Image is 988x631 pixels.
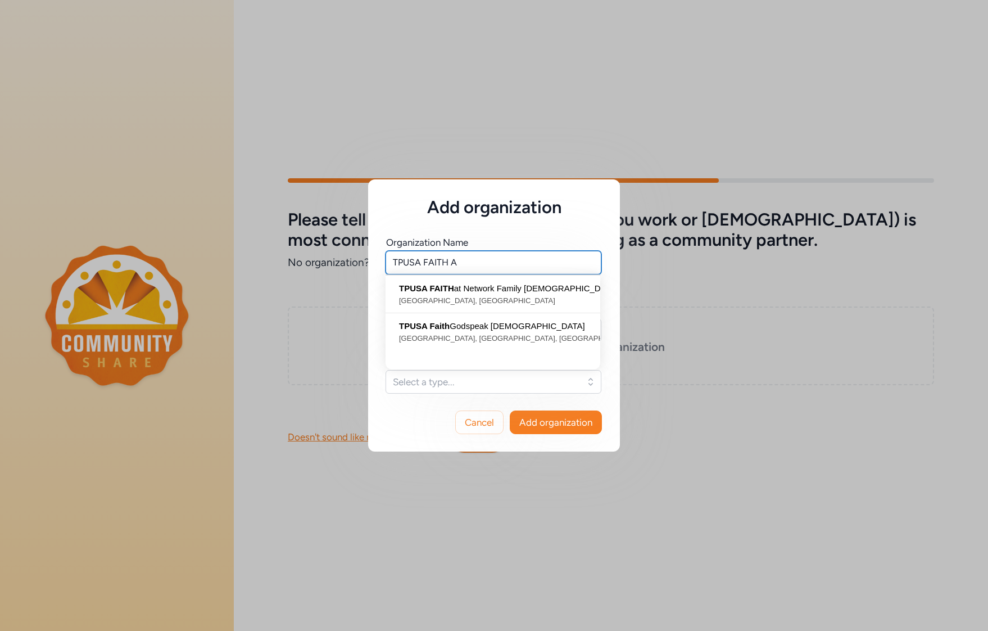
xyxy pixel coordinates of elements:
[399,333,587,346] span: [GEOGRAPHIC_DATA], [GEOGRAPHIC_DATA], [GEOGRAPHIC_DATA], [GEOGRAPHIC_DATA]
[510,411,602,434] button: Add organization
[386,251,601,274] input: Enter a name or address
[519,416,592,429] span: Add organization
[386,370,601,394] button: Select a type...
[386,197,602,218] h5: Add organization
[465,416,494,429] span: Cancel
[399,280,587,295] span: at Network Family [DEMOGRAPHIC_DATA]
[399,321,450,331] span: TPUSA Faith
[399,283,454,293] span: TPUSA FAITH
[455,411,504,434] button: Cancel
[386,236,468,249] div: Organization Name
[399,295,587,309] span: [GEOGRAPHIC_DATA], [GEOGRAPHIC_DATA]
[399,318,587,333] span: Godspeak [DEMOGRAPHIC_DATA]
[393,375,578,389] span: Select a type...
